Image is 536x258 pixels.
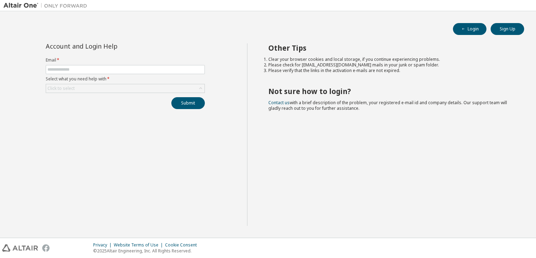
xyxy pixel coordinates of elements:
button: Sign Up [491,23,524,35]
div: Click to select [47,86,75,91]
li: Clear your browser cookies and local storage, if you continue experiencing problems. [268,57,512,62]
label: Select what you need help with [46,76,205,82]
p: © 2025 Altair Engineering, Inc. All Rights Reserved. [93,248,201,254]
label: Email [46,57,205,63]
li: Please check for [EMAIL_ADDRESS][DOMAIN_NAME] mails in your junk or spam folder. [268,62,512,68]
button: Submit [171,97,205,109]
a: Contact us [268,100,290,106]
div: Click to select [46,84,204,93]
div: Account and Login Help [46,43,173,49]
li: Please verify that the links in the activation e-mails are not expired. [268,68,512,73]
img: Altair One [3,2,91,9]
h2: Not sure how to login? [268,87,512,96]
img: facebook.svg [42,244,50,252]
div: Cookie Consent [165,242,201,248]
button: Login [453,23,486,35]
div: Website Terms of Use [114,242,165,248]
span: with a brief description of the problem, your registered e-mail id and company details. Our suppo... [268,100,507,111]
img: altair_logo.svg [2,244,38,252]
div: Privacy [93,242,114,248]
h2: Other Tips [268,43,512,52]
